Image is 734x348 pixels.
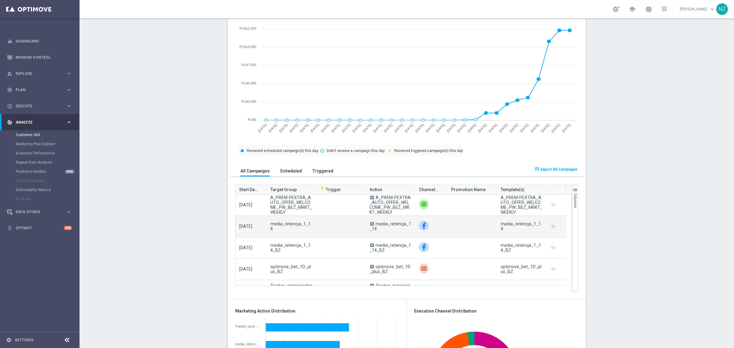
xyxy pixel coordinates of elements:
[16,151,64,156] a: Business Performance
[501,264,543,274] div: optimove_bet_1D_plus_BZ
[239,267,252,272] span: [DATE]
[488,123,498,133] text: [DATE]
[436,123,446,133] text: [DATE]
[7,71,66,76] div: Explore
[66,103,72,109] i: keyboard_arrow_right
[16,187,64,192] a: Deliverability Metrics
[66,119,72,125] i: keyboard_arrow_right
[299,123,309,133] text: [DATE]
[235,342,261,346] div: media_retencja_1_14_BZ
[16,139,79,149] div: Marketing Plan Explorer
[414,308,578,314] h3: Execution Channel Distribution
[16,104,66,108] span: Execute
[629,6,636,13] span: school
[7,220,72,236] div: Optibot
[16,194,79,204] div: BI Studio
[7,87,72,92] button: gps_fixed Plan keyboard_arrow_right
[370,284,374,287] span: A
[66,209,72,215] i: keyboard_arrow_right
[419,285,429,295] img: Target group only
[16,72,66,76] span: Explore
[16,120,66,124] span: Analyze
[257,123,267,133] text: [DATE]
[247,149,318,153] text: Received scheduled campaign(s) this day
[66,71,72,76] i: keyboard_arrow_right
[7,226,72,231] div: lightbulb Optibot +10
[241,100,256,103] text: PLN2,500
[540,167,577,172] span: Export All Campaigns
[7,103,66,109] div: Execute
[7,55,72,60] button: Mission Control
[467,123,477,133] text: [DATE]
[311,165,335,176] button: Triggered
[414,123,424,133] text: [DATE]
[270,243,313,253] span: media_retencja_1_14_BZ
[66,87,72,93] i: keyboard_arrow_right
[369,283,411,298] span: Tracker_przejsciedoactive_pokrycieauto_grupa2
[561,123,571,133] text: [DATE]
[7,209,72,214] button: Data Studio keyboard_arrow_right
[419,221,429,231] img: Facebook Custom Audience
[16,185,79,194] div: Deliverability Metrics
[519,123,529,133] text: [DATE]
[370,196,374,199] span: A
[419,199,429,209] img: Private message
[289,123,299,133] text: [DATE]
[7,39,72,44] div: equalizer Dashboard
[369,183,382,196] span: Action
[239,27,256,30] text: PLN12,500
[540,123,550,133] text: [DATE]
[369,243,411,253] span: media_retencja_1_14_BZ
[65,170,75,174] div: NEW
[383,123,393,133] text: [DATE]
[716,3,728,15] div: NZ
[7,104,72,109] button: play_circle_outline Execute keyboard_arrow_right
[16,176,79,185] div: Cohorts Analysis
[369,264,410,274] span: optimove_bet_1D_plus_BZ
[7,120,66,125] div: Analyze
[327,149,385,153] text: Didn't receive a campaign this day
[362,123,372,133] text: [DATE]
[7,39,13,44] i: equalizer
[534,165,578,174] button: open_in_browser Export All Campaigns
[679,5,716,14] a: [PERSON_NAME]keyboard_arrow_down
[501,221,543,231] div: media_retencja_1_14
[7,103,13,109] i: play_circle_outline
[7,120,72,125] button: track_changes Analyze keyboard_arrow_right
[394,123,404,133] text: [DATE]
[419,183,439,196] span: Channel(s)
[241,81,256,85] text: PLN5,000
[320,186,325,191] i: flash_on
[419,264,429,273] div: Criteo
[239,165,271,176] button: All Campaigns
[7,71,72,76] button: person_search Explore keyboard_arrow_right
[535,167,539,172] i: open_in_browser
[235,308,399,314] h3: Marketing Action Distribution
[16,169,64,174] a: Predictive Models
[15,338,33,342] a: Settings
[7,225,13,231] i: lightbulb
[7,33,72,49] div: Dashboard
[239,45,256,49] text: PLN10,000
[331,123,341,133] text: [DATE]
[16,142,64,146] a: Marketing Plan Explorer
[370,222,374,226] span: A
[270,221,313,231] span: media_retencja_1_14
[6,337,12,343] i: settings
[551,123,561,133] text: [DATE]
[16,160,64,165] a: Repeat Rate Analysis
[573,193,577,208] span: Columns
[270,195,313,215] span: A_PREM-PEXTRA_AUTO_OFFER_WELCOME_PW_BEZ_MRKT_WEEKLY
[7,120,13,125] i: track_changes
[16,130,79,139] div: Customer 360
[498,123,508,133] text: [DATE]
[279,165,303,176] button: Scheduled
[280,168,302,174] h3: Scheduled
[7,209,66,215] div: Data Studio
